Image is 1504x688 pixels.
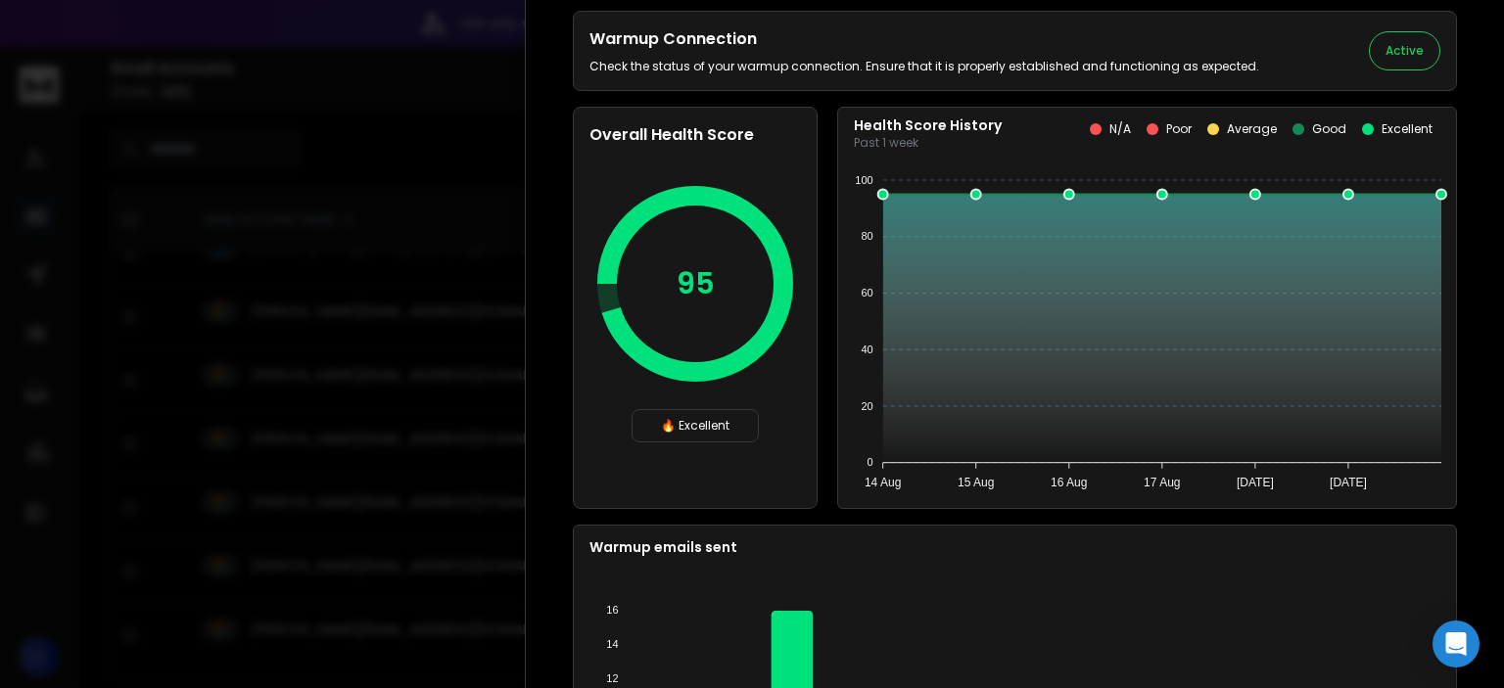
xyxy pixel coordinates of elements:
[1227,121,1277,137] p: Average
[1330,476,1367,489] tspan: [DATE]
[589,123,801,147] h2: Overall Health Score
[1109,121,1131,137] p: N/A
[854,135,1002,151] p: Past 1 week
[1382,121,1433,137] p: Excellent
[677,266,715,301] p: 95
[868,456,873,468] tspan: 0
[1312,121,1346,137] p: Good
[589,59,1259,74] p: Check the status of your warmup connection. Ensure that it is properly established and functionin...
[589,27,1259,51] h2: Warmup Connection
[1433,620,1480,667] div: Open Intercom Messenger
[861,287,872,298] tspan: 60
[606,672,618,684] tspan: 12
[606,604,618,616] tspan: 16
[861,230,872,242] tspan: 80
[1051,476,1087,489] tspan: 16 Aug
[1166,121,1192,137] p: Poor
[958,476,994,489] tspan: 15 Aug
[861,344,872,355] tspan: 40
[865,476,901,489] tspan: 14 Aug
[589,537,1440,557] p: Warmup emails sent
[1237,476,1274,489] tspan: [DATE]
[1144,476,1180,489] tspan: 17 Aug
[1369,31,1440,70] button: Active
[861,400,872,412] tspan: 20
[855,174,872,186] tspan: 100
[632,409,759,442] div: 🔥 Excellent
[606,638,618,650] tspan: 14
[854,115,1002,135] p: Health Score History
